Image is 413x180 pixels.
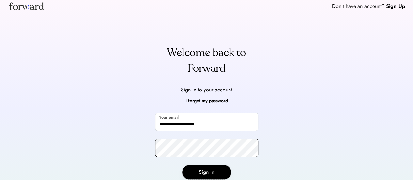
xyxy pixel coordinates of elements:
div: Don't have an account? [332,2,385,10]
button: Sign In [182,165,231,179]
div: Welcome back to Forward [155,45,258,76]
div: Sign in to your account [181,86,232,94]
div: Sign Up [386,2,405,10]
div: I forgot my password [185,97,228,105]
